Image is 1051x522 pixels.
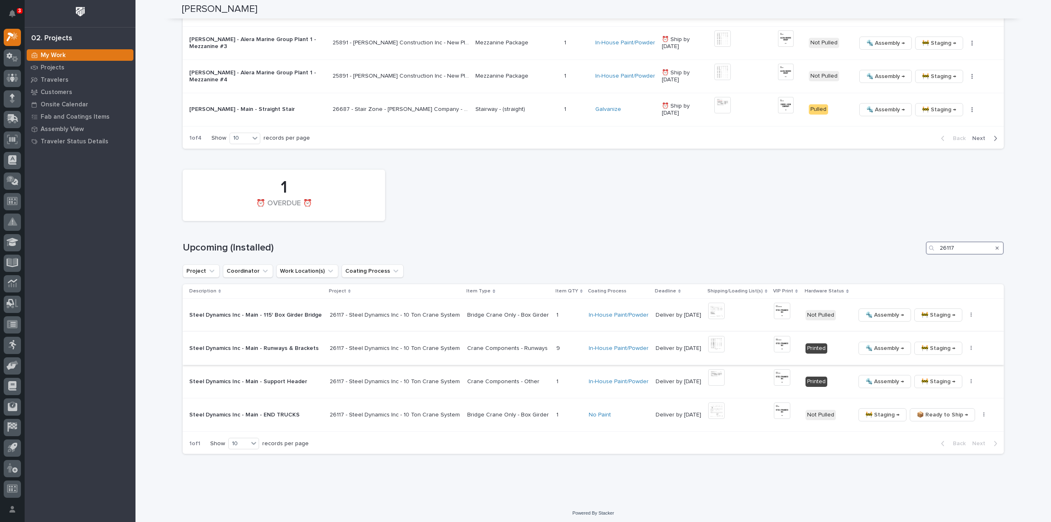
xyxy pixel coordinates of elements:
[921,343,955,353] span: 🚧 Staging →
[276,264,338,278] button: Work Location(s)
[25,135,135,147] a: Traveler Status Details
[805,410,836,420] div: Not Pulled
[183,398,1004,432] tr: Steel Dynamics Inc - Main - END TRUCKS26117 - Steel Dynamics Inc - 10 Ton Crane System26117 - Ste...
[41,76,69,84] p: Travelers
[197,199,371,216] div: ⏰ OVERDUE ⏰
[564,38,568,46] p: 1
[467,345,550,352] p: Crane Components - Runways
[189,287,216,296] p: Description
[656,378,702,385] p: Deliver by [DATE]
[866,105,905,115] span: 🔩 Assembly →
[183,434,207,454] p: 1 of 1
[556,310,560,319] p: 1
[183,299,1004,332] tr: Steel Dynamics Inc - Main - 115' Box Girder Bridge26117 - Steel Dynamics Inc - 10 Ton Crane Syste...
[41,126,84,133] p: Assembly View
[182,3,257,15] h2: [PERSON_NAME]
[189,106,326,113] p: [PERSON_NAME] - Main - Straight Stair
[197,177,371,198] div: 1
[25,110,135,123] a: Fab and Coatings Items
[662,103,708,117] p: ⏰ Ship by [DATE]
[189,378,323,385] p: Steel Dynamics Inc - Main - Support Header
[183,93,1004,126] tr: [PERSON_NAME] - Main - Straight Stair26687 - Stair Zone - [PERSON_NAME] Company - UNFI project266...
[655,287,676,296] p: Deadline
[333,104,470,113] p: 26687 - Stair Zone - Edwin L Heim Company - UNFI project
[589,378,649,385] a: In-House Paint/Powder
[25,86,135,98] a: Customers
[969,440,1004,447] button: Next
[556,410,560,419] p: 1
[467,312,550,319] p: Bridge Crane Only - Box Girder
[948,440,966,447] span: Back
[921,377,955,386] span: 🚧 Staging →
[41,52,66,59] p: My Work
[25,49,135,61] a: My Work
[183,128,208,148] p: 1 of 4
[915,103,963,116] button: 🚧 Staging →
[475,106,558,113] p: Stairway - (straight)
[858,342,911,355] button: 🔩 Assembly →
[662,69,708,83] p: ⏰ Ship by [DATE]
[189,36,326,50] p: [PERSON_NAME] - Alera Marine Group Plant 1 - Mezzanine #3
[333,71,470,80] p: 25891 - J A Wagner Construction Inc - New Plant Setup - Mezzanine Project
[707,287,763,296] p: Shipping/Loading List(s)
[922,71,956,81] span: 🚧 Staging →
[865,410,900,420] span: 🚧 Staging →
[656,412,702,419] p: Deliver by [DATE]
[934,440,969,447] button: Back
[183,365,1004,398] tr: Steel Dynamics Inc - Main - Support Header26117 - Steel Dynamics Inc - 10 Ton Crane System26117 -...
[556,343,562,352] p: 9
[262,440,309,447] p: records per page
[223,264,273,278] button: Coordinator
[41,101,88,108] p: Onsite Calendar
[969,135,1004,142] button: Next
[264,135,310,142] p: records per page
[858,308,911,322] button: 🔩 Assembly →
[926,241,1004,255] div: Search
[183,60,1004,93] tr: [PERSON_NAME] - Alera Marine Group Plant 1 - Mezzanine #425891 - [PERSON_NAME] Construction Inc -...
[805,310,836,320] div: Not Pulled
[866,71,905,81] span: 🔩 Assembly →
[189,412,323,419] p: Steel Dynamics Inc - Main - END TRUCKS
[564,71,568,80] p: 1
[25,74,135,86] a: Travelers
[910,408,975,421] button: 📦 Ready to Ship →
[922,105,956,115] span: 🚧 Staging →
[211,135,226,142] p: Show
[589,345,649,352] a: In-House Paint/Powder
[914,342,962,355] button: 🚧 Staging →
[595,73,655,80] a: In-House Paint/Powder
[866,38,905,48] span: 🔩 Assembly →
[342,264,404,278] button: Coating Process
[189,69,326,83] p: [PERSON_NAME] - Alera Marine Group Plant 1 - Mezzanine #4
[572,511,614,515] a: Powered By Stacker
[555,287,578,296] p: Item QTY
[809,71,839,81] div: Not Pulled
[25,98,135,110] a: Onsite Calendar
[972,135,990,142] span: Next
[467,378,550,385] p: Crane Components - Other
[914,308,962,322] button: 🚧 Staging →
[934,135,969,142] button: Back
[475,73,558,80] p: Mezzanine Package
[229,439,248,448] div: 10
[805,287,844,296] p: Hardware Status
[662,36,708,50] p: ⏰ Ship by [DATE]
[589,312,649,319] a: In-House Paint/Powder
[865,377,904,386] span: 🔩 Assembly →
[922,38,956,48] span: 🚧 Staging →
[183,332,1004,365] tr: Steel Dynamics Inc - Main - Runways & Brackets26117 - Steel Dynamics Inc - 10 Ton Crane System261...
[865,343,904,353] span: 🔩 Assembly →
[773,287,793,296] p: VIP Print
[31,34,72,43] div: 02. Projects
[656,312,702,319] p: Deliver by [DATE]
[809,38,839,48] div: Not Pulled
[329,287,346,296] p: Project
[858,408,906,421] button: 🚧 Staging →
[210,440,225,447] p: Show
[330,377,461,385] p: 26117 - Steel Dynamics Inc - 10 Ton Crane System
[865,310,904,320] span: 🔩 Assembly →
[25,61,135,74] a: Projects
[805,343,827,354] div: Printed
[858,375,911,388] button: 🔩 Assembly →
[859,37,912,50] button: 🔩 Assembly →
